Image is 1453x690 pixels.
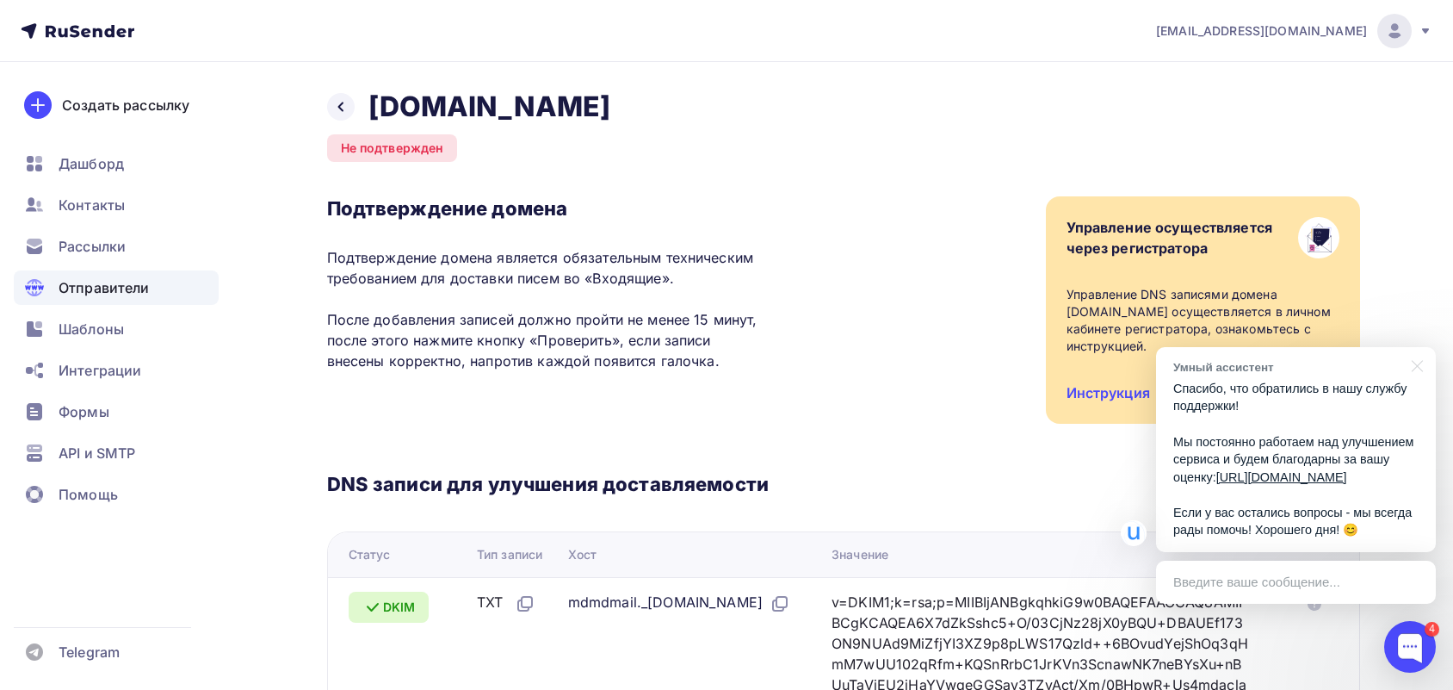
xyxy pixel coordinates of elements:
[14,229,219,264] a: Рассылки
[1156,22,1367,40] span: [EMAIL_ADDRESS][DOMAIN_NAME]
[59,401,109,422] span: Формы
[568,592,790,614] div: mdmdmail._[DOMAIN_NAME]
[59,642,120,662] span: Telegram
[1067,217,1273,258] div: Управление осуществляется через регистратора
[59,360,141,381] span: Интеграции
[59,153,124,174] span: Дашборд
[1173,359,1401,376] div: Умный ассистент
[59,319,124,339] span: Шаблоны
[14,312,219,346] a: Шаблоны
[1067,286,1339,355] div: Управление DNS записями домена [DOMAIN_NAME] осуществляется в личном кабинете регистратора, ознак...
[14,146,219,181] a: Дашборд
[14,270,219,305] a: Отправители
[1156,561,1436,604] div: Введите ваше сообщение...
[327,247,769,371] p: Подтверждение домена является обязательным техническим требованием для доставки писем во «Входящи...
[832,546,888,563] div: Значение
[1067,384,1150,401] a: Инструкция
[1425,622,1439,637] div: 4
[14,395,219,429] a: Формы
[1173,380,1419,539] p: Спасибо, что обратились в нашу службу поддержки! Мы постоянно работаем над улучшением сервиса и б...
[59,236,126,257] span: Рассылки
[568,546,597,563] div: Хост
[477,592,535,614] div: TXT
[14,188,219,222] a: Контакты
[59,484,118,505] span: Помощь
[1216,470,1347,484] a: [URL][DOMAIN_NAME]
[383,599,416,616] span: DKIM
[477,546,542,563] div: Тип записи
[349,546,391,563] div: Статус
[59,195,125,215] span: Контакты
[59,277,150,298] span: Отправители
[59,443,135,463] span: API и SMTP
[1156,14,1432,48] a: [EMAIL_ADDRESS][DOMAIN_NAME]
[368,90,611,124] h2: [DOMAIN_NAME]
[1121,520,1147,546] img: Илья С.
[327,134,458,162] div: Не подтвержден
[62,95,189,115] div: Создать рассылку
[327,472,769,500] h3: DNS записи для улучшения доставляемости
[327,196,769,221] h3: Подтверждение домена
